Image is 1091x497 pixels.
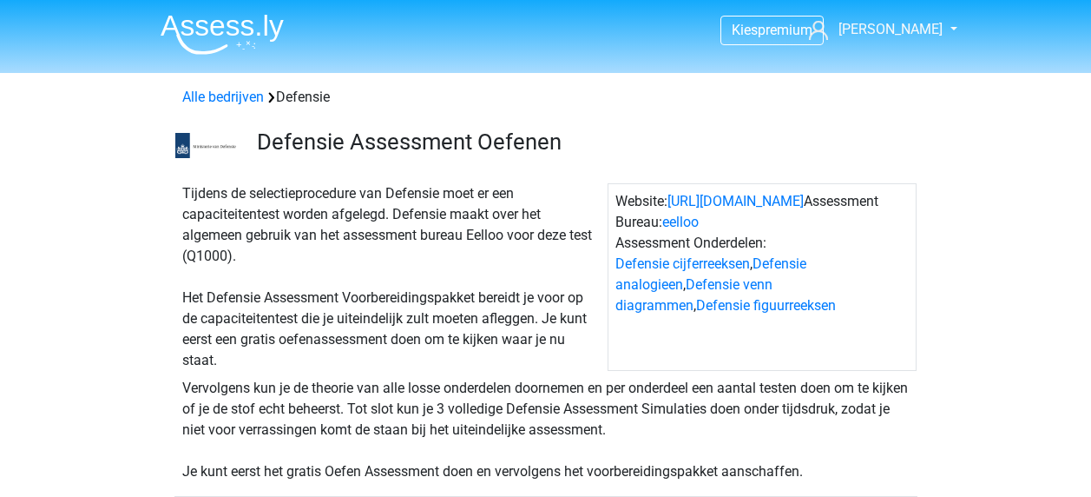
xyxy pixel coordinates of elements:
[161,14,284,55] img: Assessly
[257,129,904,156] h3: Defensie Assessment Oefenen
[175,183,608,371] div: Tijdens de selectieprocedure van Defensie moet er een capaciteitentest worden afgelegd. Defensie ...
[696,297,836,314] a: Defensie figuurreeksen
[615,255,750,272] a: Defensie cijferreeksen
[758,22,812,38] span: premium
[802,19,944,40] a: [PERSON_NAME]
[615,255,806,293] a: Defensie analogieen
[721,18,823,42] a: Kiespremium
[608,183,917,371] div: Website: Assessment Bureau: Assessment Onderdelen: , , ,
[182,89,264,105] a: Alle bedrijven
[662,214,699,230] a: eelloo
[175,87,917,108] div: Defensie
[732,22,758,38] span: Kies
[615,276,772,314] a: Defensie venn diagrammen
[838,21,943,37] span: [PERSON_NAME]
[667,193,804,209] a: [URL][DOMAIN_NAME]
[175,378,917,482] div: Vervolgens kun je de theorie van alle losse onderdelen doornemen en per onderdeel een aantal test...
